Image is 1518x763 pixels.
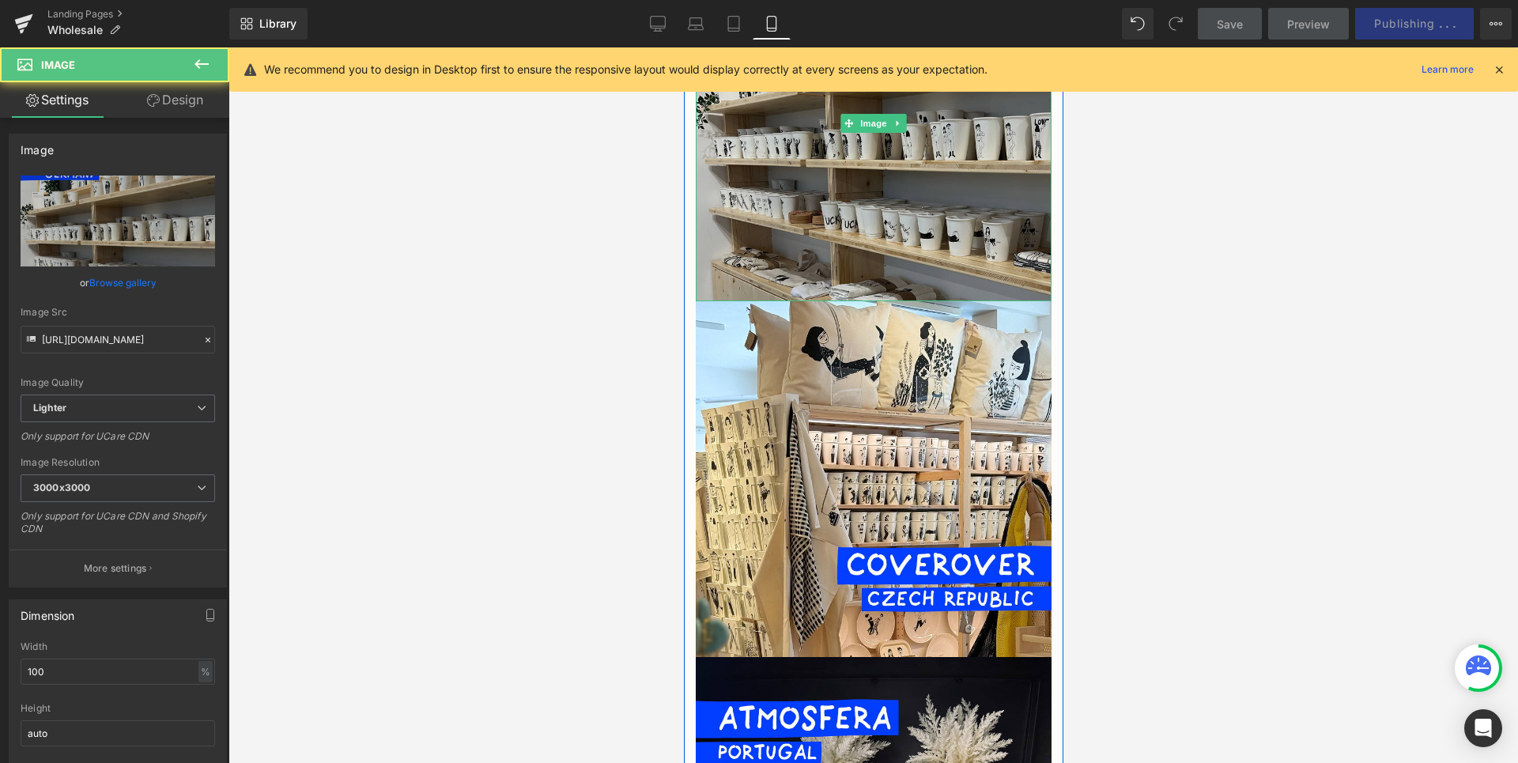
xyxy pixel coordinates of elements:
[21,377,215,388] div: Image Quality
[21,134,54,157] div: Image
[21,659,215,685] input: auto
[47,24,103,36] span: Wholesale
[118,82,232,118] a: Design
[715,8,753,40] a: Tablet
[639,8,677,40] a: Desktop
[1217,16,1243,32] span: Save
[1122,8,1154,40] button: Undo
[1268,8,1349,40] a: Preview
[1160,8,1191,40] button: Redo
[9,550,226,587] button: More settings
[33,402,66,414] b: Lighter
[21,307,215,318] div: Image Src
[1415,60,1480,79] a: Learn more
[21,703,215,714] div: Height
[229,8,308,40] a: New Library
[1480,8,1512,40] button: More
[41,59,75,71] span: Image
[21,274,215,291] div: or
[206,66,223,85] a: Expand / Collapse
[1464,709,1502,747] div: Open Intercom Messenger
[21,510,215,546] div: Only support for UCare CDN and Shopify CDN
[21,326,215,353] input: Link
[264,61,987,78] p: We recommend you to design in Desktop first to ensure the responsive layout would display correct...
[21,600,75,622] div: Dimension
[89,269,157,297] a: Browse gallery
[198,661,213,682] div: %
[259,17,296,31] span: Library
[753,8,791,40] a: Mobile
[173,66,206,85] span: Image
[21,430,215,453] div: Only support for UCare CDN
[33,482,90,493] b: 3000x3000
[21,641,215,652] div: Width
[677,8,715,40] a: Laptop
[21,457,215,468] div: Image Resolution
[47,8,229,21] a: Landing Pages
[1287,16,1330,32] span: Preview
[21,720,215,746] input: auto
[84,561,147,576] p: More settings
